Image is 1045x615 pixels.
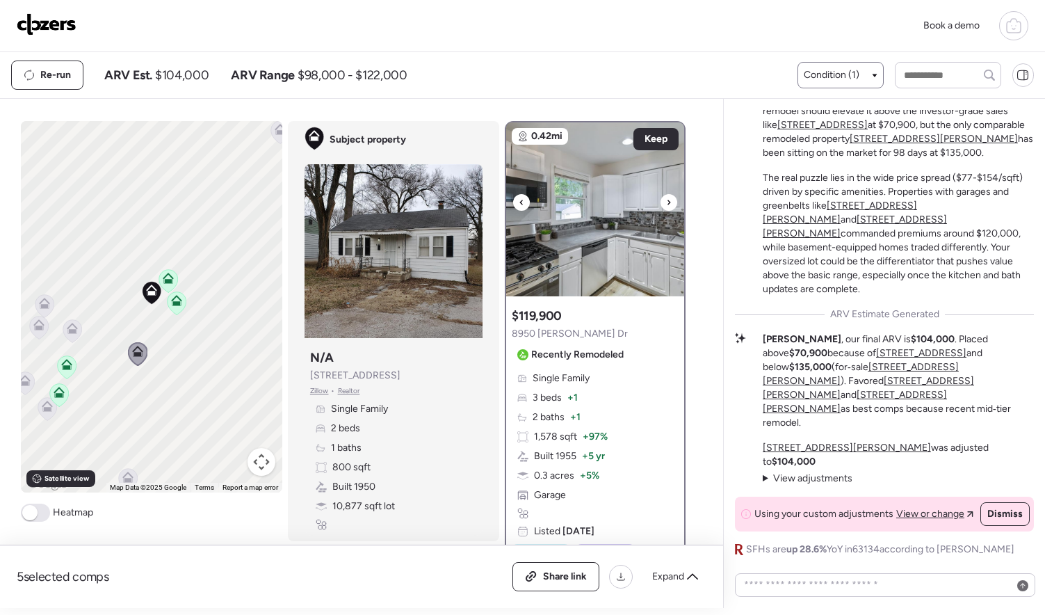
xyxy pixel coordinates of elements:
span: + 5% [580,469,599,483]
h3: N/A [310,349,334,366]
span: 2 baths [533,410,565,424]
a: [STREET_ADDRESS] [777,119,868,131]
p: The real puzzle lies in the wide price spread ($77-$154/sqft) driven by specific amenities. Prope... [763,171,1034,296]
span: up 28.6% [786,543,827,555]
img: Logo [17,13,76,35]
a: Open this area in Google Maps (opens a new window) [24,474,70,493]
span: $98,000 - $122,000 [298,67,407,83]
strong: [PERSON_NAME] [763,333,841,345]
span: Map Data ©2025 Google [110,484,186,491]
span: ARV Estimate Generated [830,307,939,321]
strong: $104,000 [772,456,816,468]
span: Recently Remodeled [531,348,624,362]
span: 10,877 sqft lot [332,500,395,513]
span: 2 beds [331,422,360,436]
span: + 97% [583,430,608,444]
a: [STREET_ADDRESS][PERSON_NAME] [763,442,931,454]
span: $104,000 [155,67,209,83]
span: 1 baths [331,441,362,455]
span: Single Family [331,402,388,416]
span: 1,578 sqft [534,430,577,444]
a: [STREET_ADDRESS][PERSON_NAME] [850,133,1018,145]
span: + 5 yr [582,449,605,463]
span: Condition (1) [804,68,859,82]
strong: $135,000 [789,361,832,373]
span: • [331,385,334,397]
span: View or change [896,507,964,521]
a: [STREET_ADDRESS][PERSON_NAME] [763,200,917,225]
span: Heatmap [53,506,93,520]
span: [STREET_ADDRESS] [310,369,400,383]
span: Satellite view [44,473,89,484]
a: [STREET_ADDRESS] [876,347,966,359]
strong: $104,000 [911,333,955,345]
a: Report a map error [222,484,278,491]
span: Zillow [310,385,329,397]
span: 5 selected comps [17,568,109,585]
span: View adjustments [773,472,852,484]
a: View or change [896,507,973,521]
img: Google [24,474,70,493]
a: Terms (opens in new tab) [195,484,214,491]
strong: $70,900 [789,347,827,359]
span: Realtor [338,385,360,397]
span: Built 1950 [332,480,375,494]
span: Subject property [330,133,406,147]
span: ARV Range [231,67,295,83]
summary: View adjustments [763,472,852,486]
span: 8950 [PERSON_NAME] Dr [512,327,628,341]
span: Book a demo [923,19,980,31]
span: Listed [534,525,594,538]
h3: $119,900 [512,307,562,324]
span: ARV Est. [104,67,152,83]
span: Single Family [533,372,590,385]
span: Re-run [40,68,71,82]
span: Dismiss [987,507,1023,521]
span: 0.42mi [531,129,562,143]
span: + 1 [570,410,581,424]
span: Keep [645,132,667,146]
span: 800 sqft [332,461,371,474]
span: + 1 [567,391,578,405]
button: Map camera controls [248,448,275,476]
span: SFHs are YoY in 63134 according to [PERSON_NAME] [746,543,1014,557]
span: Share link [543,570,587,584]
p: , our final ARV is . Placed above because of and below (for‑sale ). Favored and as best comps bec... [763,333,1034,430]
p: This 2/1 ranch sits on an unusually massive 10,877 sqft lot—nearly triple the size of most comps—... [763,63,1034,160]
span: Garage [534,488,566,502]
span: Expand [652,570,684,584]
p: was adjusted to [763,441,1034,469]
span: 3 beds [533,391,562,405]
span: Using your custom adjustments [754,507,893,521]
span: Built 1955 [534,449,576,463]
span: [DATE] [560,525,594,537]
span: 0.3 acres [534,469,574,483]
